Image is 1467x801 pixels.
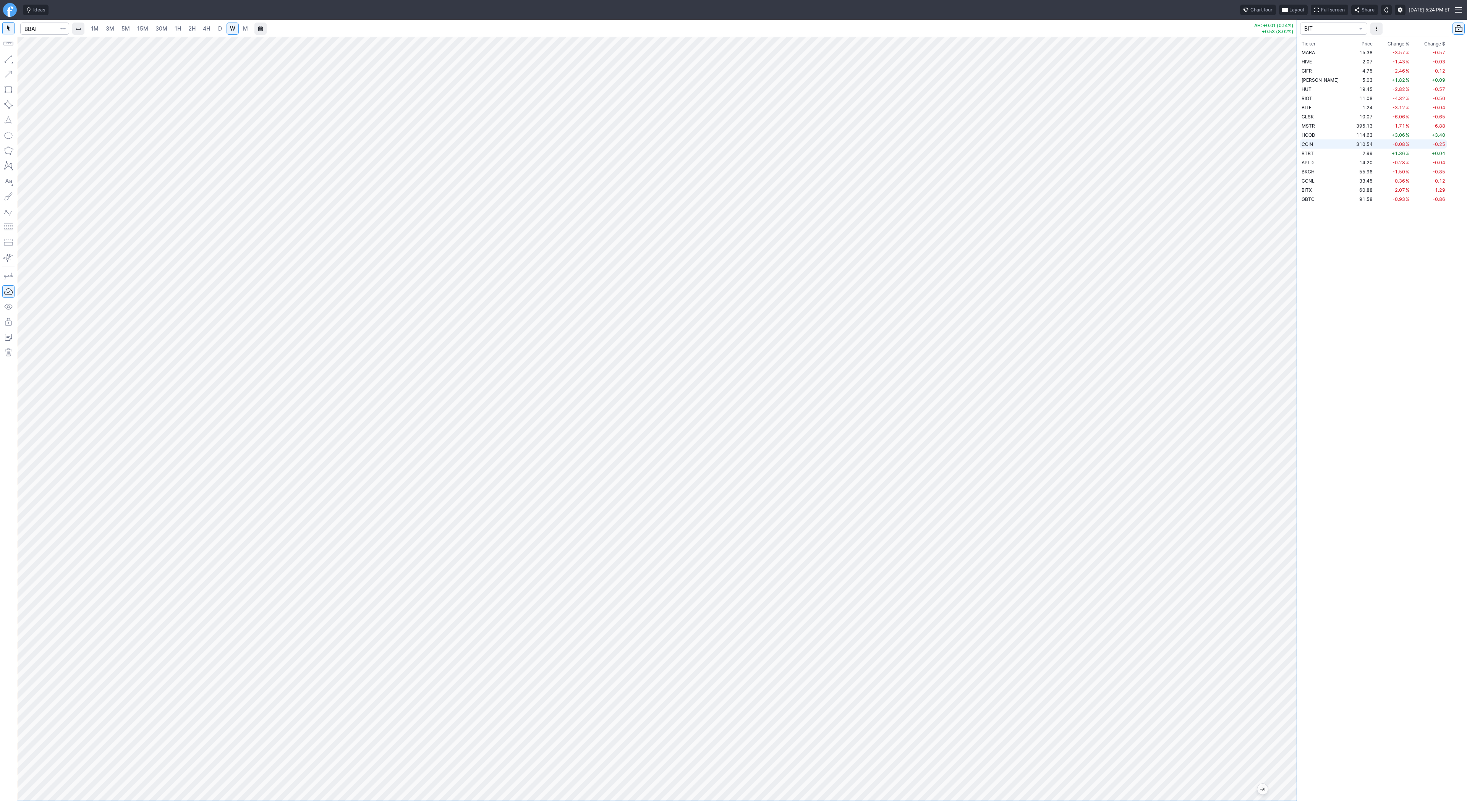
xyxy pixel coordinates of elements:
td: 15.38 [1350,48,1375,57]
span: M [243,25,248,32]
span: +0.04 [1432,150,1445,156]
span: -0.57 [1433,50,1445,55]
span: -2.82 [1393,86,1409,92]
span: -0.25 [1433,141,1445,147]
span: -1.71 [1393,123,1409,129]
div: Ticker [1302,40,1315,48]
button: Polygon [2,144,15,157]
button: XABCD [2,160,15,172]
button: Remove all autosaved drawings [2,346,15,359]
td: 1.24 [1350,103,1375,112]
span: -0.86 [1433,196,1445,202]
button: Text [2,175,15,187]
span: -0.65 [1433,114,1445,120]
button: Rectangle [2,83,15,95]
button: Reset zoom [631,790,640,799]
button: Hide drawings [2,301,15,313]
span: Layout [1289,6,1304,14]
td: 310.54 [1350,139,1375,149]
a: Finviz.com [3,3,17,17]
span: HIVE [1302,59,1312,65]
span: +3.06 [1392,132,1409,138]
span: [PERSON_NAME] [1302,77,1339,83]
button: Drawings Autosave: On [2,285,15,298]
p: +0.53 (8.02%) [1254,29,1294,34]
span: GBTC [1302,196,1315,202]
span: -0.93 [1393,196,1409,202]
a: 1M [87,23,102,35]
span: -0.36 [1393,178,1409,184]
span: -0.04 [1433,160,1445,165]
td: 395.13 [1350,121,1375,130]
span: -4.32 [1393,95,1409,101]
span: CLSK [1302,114,1314,120]
span: % [1405,95,1409,101]
a: 5M [118,23,133,35]
span: MSTR [1302,123,1315,129]
button: Ideas [23,5,49,15]
button: Brush [2,190,15,202]
span: Ideas [33,6,45,14]
button: Jump to the most recent bar [1257,784,1268,795]
span: Change $ [1424,40,1445,48]
button: Layout [1279,5,1308,15]
span: HUT [1302,86,1312,92]
span: -3.12 [1393,105,1409,110]
div: Price [1362,40,1373,48]
td: 19.45 [1350,84,1375,94]
td: 11.08 [1350,94,1375,103]
td: 2.99 [1350,149,1375,158]
span: % [1405,105,1409,110]
span: 1M [91,25,99,32]
span: +0.09 [1432,77,1445,83]
span: HOOD [1302,132,1315,138]
td: 10.07 [1350,112,1375,121]
span: % [1405,169,1409,175]
button: Elliott waves [2,206,15,218]
a: 1H [171,23,185,35]
button: Search [58,23,68,35]
span: BKCH [1302,169,1315,175]
td: 91.58 [1350,194,1375,204]
span: BIT [1304,25,1355,32]
button: Anchored VWAP [2,251,15,264]
button: Line [2,53,15,65]
td: 33.45 [1350,176,1375,185]
span: -0.57 [1433,86,1445,92]
span: 1H [175,25,181,32]
span: Change % [1388,40,1409,48]
button: More [1370,23,1383,35]
button: Portfolio watchlist [1452,23,1465,35]
span: +3.40 [1432,132,1445,138]
span: % [1405,187,1409,193]
p: AH: +0.01 (0.14%) [1254,23,1294,28]
span: -0.03 [1433,59,1445,65]
span: % [1405,123,1409,129]
span: +1.36 [1392,150,1409,156]
span: % [1405,132,1409,138]
span: D [218,25,222,32]
span: -2.46 [1393,68,1409,74]
span: -1.29 [1433,187,1445,193]
a: M [239,23,251,35]
button: Add note [2,331,15,343]
span: 4H [203,25,210,32]
span: RIOT [1302,95,1312,101]
span: % [1405,141,1409,147]
span: Chart tour [1250,6,1273,14]
button: Share [1351,5,1378,15]
input: Search [20,23,69,35]
td: 60.88 [1350,185,1375,194]
span: Share [1362,6,1375,14]
button: portfolio-watchlist-select [1300,23,1367,35]
button: Triangle [2,114,15,126]
td: 2.07 [1350,57,1375,66]
a: 30M [152,23,171,35]
span: % [1405,196,1409,202]
span: 2H [188,25,196,32]
span: -6.88 [1433,123,1445,129]
a: D [214,23,226,35]
span: +1.82 [1392,77,1409,83]
td: 4.75 [1350,66,1375,75]
span: -3.57 [1393,50,1409,55]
